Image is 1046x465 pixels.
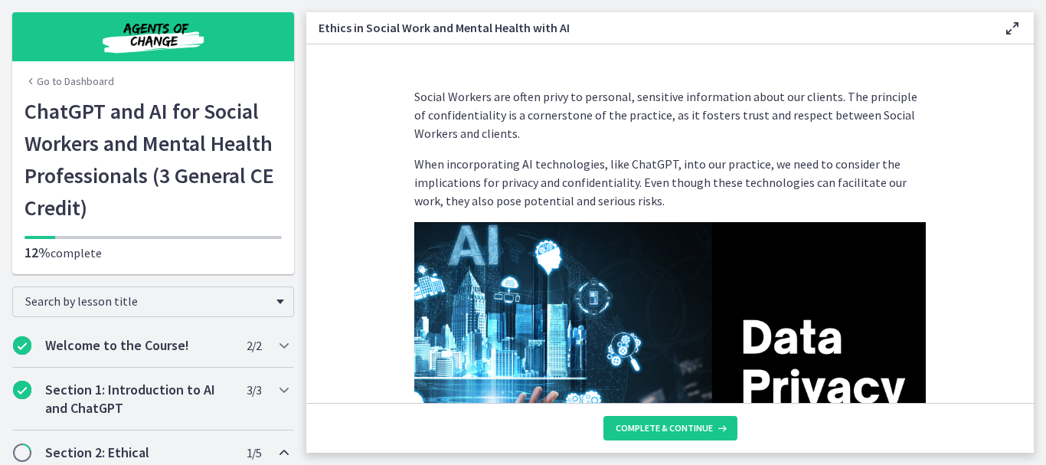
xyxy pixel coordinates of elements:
[12,287,294,317] div: Search by lesson title
[45,336,232,355] h2: Welcome to the Course!
[13,336,31,355] i: Completed
[247,381,261,399] span: 3 / 3
[25,95,282,224] h1: ChatGPT and AI for Social Workers and Mental Health Professionals (3 General CE Credit)
[247,336,261,355] span: 2 / 2
[616,422,713,434] span: Complete & continue
[247,444,261,462] span: 1 / 5
[414,155,926,210] p: When incorporating AI technologies, like ChatGPT, into our practice, we need to consider the impl...
[414,87,926,142] p: Social Workers are often privy to personal, sensitive information about our clients. The principl...
[61,18,245,55] img: Agents of Change Social Work Test Prep
[25,293,269,309] span: Search by lesson title
[25,244,51,261] span: 12%
[603,416,737,440] button: Complete & continue
[25,74,114,89] a: Go to Dashboard
[45,381,232,418] h2: Section 1: Introduction to AI and ChatGPT
[13,381,31,399] i: Completed
[25,244,282,262] p: complete
[319,18,979,37] h3: Ethics in Social Work and Mental Health with AI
